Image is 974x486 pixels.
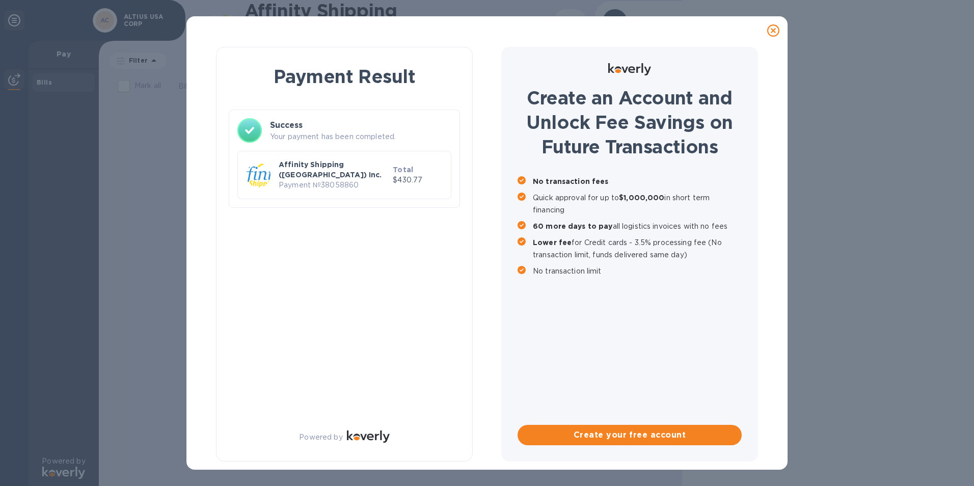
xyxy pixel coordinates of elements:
[533,238,572,247] b: Lower fee
[279,180,389,191] p: Payment № 38058860
[533,265,742,277] p: No transaction limit
[533,177,609,185] b: No transaction fees
[526,429,734,441] span: Create your free account
[518,425,742,445] button: Create your free account
[299,432,342,443] p: Powered by
[270,131,451,142] p: Your payment has been completed.
[393,175,443,185] p: $430.77
[393,166,413,174] b: Total
[233,64,456,89] h1: Payment Result
[533,236,742,261] p: for Credit cards - 3.5% processing fee (No transaction limit, funds delivered same day)
[533,222,613,230] b: 60 more days to pay
[518,86,742,159] h1: Create an Account and Unlock Fee Savings on Future Transactions
[619,194,664,202] b: $1,000,000
[270,119,451,131] h3: Success
[533,220,742,232] p: all logistics invoices with no fees
[279,159,389,180] p: Affinity Shipping ([GEOGRAPHIC_DATA]) Inc.
[533,192,742,216] p: Quick approval for up to in short term financing
[608,63,651,75] img: Logo
[347,430,390,443] img: Logo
